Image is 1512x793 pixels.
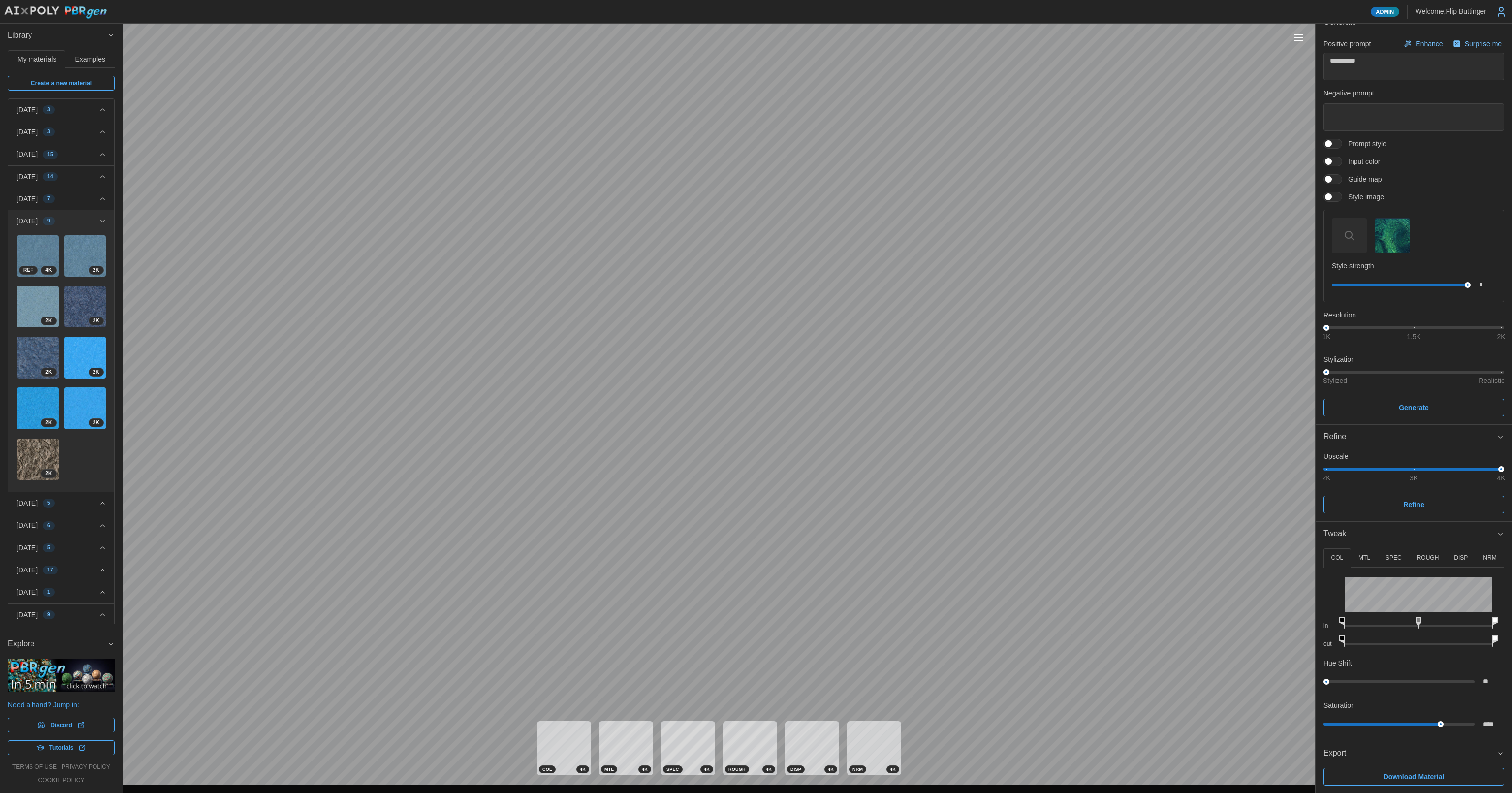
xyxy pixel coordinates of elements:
[45,419,52,427] span: 2 K
[16,610,38,620] p: [DATE]
[1323,39,1371,49] p: Positive prompt
[1323,354,1504,364] p: Stylization
[16,235,59,278] a: FUqDX20xaZihEZ528EGL4KREF
[1375,219,1409,253] img: Style image
[1316,425,1512,449] button: Refine
[8,166,114,188] button: [DATE]14
[38,776,84,785] a: cookie policy
[93,419,99,427] span: 2 K
[45,317,52,325] span: 2 K
[1323,310,1504,320] p: Resolution
[47,544,50,552] span: 5
[8,121,114,143] button: [DATE]3
[1358,554,1370,562] p: MTL
[8,718,115,732] a: Discord
[16,565,38,575] p: [DATE]
[1403,496,1424,513] span: Refine
[8,76,115,91] a: Create a new material
[1465,39,1504,49] p: Surprise me
[1323,431,1497,443] div: Refine
[8,210,114,232] button: [DATE]9
[1399,399,1429,416] span: Generate
[47,128,50,136] span: 3
[8,559,114,581] button: [DATE]17
[47,151,53,159] span: 15
[1332,261,1496,271] p: Style strength
[12,763,57,771] a: terms of use
[580,766,586,773] span: 4 K
[1316,546,1512,741] div: Tweak
[45,266,52,274] span: 4 K
[93,317,99,325] span: 2 K
[16,336,59,379] a: RkKx6dwuZ4MfYx7cOOA22K
[64,387,107,430] a: tNDv5a74TpHwG3kBCOi32K
[16,149,38,159] p: [DATE]
[64,337,106,379] img: kgxaYU9VxqQBl4apfjfu
[47,106,50,114] span: 3
[1417,554,1439,562] p: ROUGH
[1316,522,1512,546] button: Tweak
[8,99,114,121] button: [DATE]3
[1342,174,1382,184] span: Guide map
[17,337,59,379] img: RkKx6dwuZ4MfYx7cOOA2
[47,499,50,507] span: 5
[47,522,50,530] span: 6
[17,235,59,277] img: FUqDX20xaZihEZ528EGL
[64,336,107,379] a: kgxaYU9VxqQBl4apfjfu2K
[16,127,38,137] p: [DATE]
[890,766,896,773] span: 4 K
[1454,554,1468,562] p: DISP
[8,188,114,210] button: [DATE]7
[45,368,52,376] span: 2 K
[16,520,38,530] p: [DATE]
[8,492,114,514] button: [DATE]5
[16,543,38,553] p: [DATE]
[1316,34,1512,425] div: Generate
[766,766,772,773] span: 4 K
[64,286,106,328] img: vJCz0oNcTxE1BHrcQP9V
[8,514,114,536] button: [DATE]6
[8,632,107,656] span: Explore
[93,266,99,274] span: 2 K
[8,700,115,710] p: Need a hand? Jump in:
[8,143,114,165] button: [DATE]15
[1323,658,1352,668] p: Hue Shift
[1342,157,1380,166] span: Input color
[45,470,52,477] span: 2 K
[1416,39,1445,49] p: Enhance
[666,766,679,773] span: SPEC
[704,766,710,773] span: 4 K
[47,611,50,619] span: 9
[1323,768,1504,786] button: Download Material
[93,368,99,376] span: 2 K
[1342,192,1384,202] span: Style image
[47,566,53,574] span: 17
[1323,88,1504,98] p: Negative prompt
[49,741,74,755] span: Tutorials
[1384,768,1445,785] span: Download Material
[17,387,59,429] img: hJx54S96qc90GdEVz37H
[17,439,59,480] img: tDJN0dYRzVhvZV0aIzZ1
[17,286,59,328] img: IvVNrM1MpyQO6qIy62P1
[16,105,38,115] p: [DATE]
[8,740,115,755] a: Tutorials
[31,76,92,90] span: Create a new material
[16,387,59,430] a: hJx54S96qc90GdEVz37H2K
[8,232,114,492] div: [DATE]9
[642,766,648,773] span: 4 K
[1386,554,1402,562] p: SPEC
[64,387,106,429] img: tNDv5a74TpHwG3kBCOi3
[8,604,114,626] button: [DATE]9
[1323,399,1504,416] button: Generate
[542,766,552,773] span: COL
[1450,37,1504,51] button: Surprise me
[16,438,59,481] a: tDJN0dYRzVhvZV0aIzZ12K
[47,195,50,203] span: 7
[8,24,107,48] span: Library
[1323,741,1497,765] span: Export
[1401,37,1445,51] button: Enhance
[1316,741,1512,765] button: Export
[8,659,115,692] img: PBRgen explained in 5 minutes
[8,581,114,603] button: [DATE]1
[16,498,38,508] p: [DATE]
